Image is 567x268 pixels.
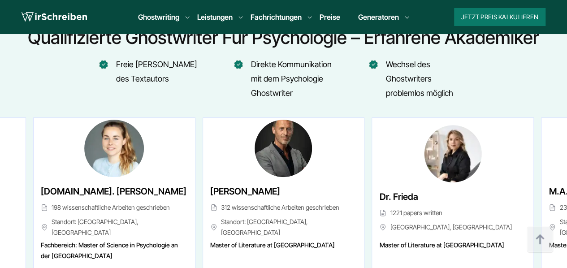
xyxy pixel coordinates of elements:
[41,240,188,261] span: Fachbereich: Master of Science in Psychologie an der [GEOGRAPHIC_DATA]
[527,226,554,253] img: button top
[210,202,357,213] span: 312 wissenschaftliche Arbeiten geschrieben
[379,207,526,218] span: 1221 papers written
[251,12,302,22] a: Fachrichtungen
[100,57,198,100] li: Freie [PERSON_NAME] des Textautors
[379,190,418,204] span: Dr. Frieda
[210,216,357,238] span: Standort: [GEOGRAPHIC_DATA], [GEOGRAPHIC_DATA]
[424,125,482,182] img: Dr. Frieda
[41,184,186,199] span: [DOMAIN_NAME]. [PERSON_NAME]
[379,222,526,233] span: [GEOGRAPHIC_DATA], [GEOGRAPHIC_DATA]
[8,27,559,48] h2: Qualifizierte Ghostwriter für Psychologie – erfahrene Akademiker
[320,13,340,22] a: Preise
[210,184,280,199] span: [PERSON_NAME]
[138,12,179,22] a: Ghostwriting
[41,202,188,213] span: 198 wissenschaftliche Arbeiten geschrieben
[454,8,545,26] button: Jetzt Preis kalkulieren
[84,120,144,177] img: M.Sc. Anna Nowak
[234,57,333,100] li: Direkte Kommunikation mit dem Psychologie Ghostwriter
[22,10,87,24] img: logo wirschreiben
[358,12,399,22] a: Generatoren
[379,240,526,261] span: Master of Literature at [GEOGRAPHIC_DATA]
[41,216,188,238] span: Standort: [GEOGRAPHIC_DATA], [GEOGRAPHIC_DATA]
[210,240,357,261] span: Master of Literature at [GEOGRAPHIC_DATA]
[197,12,233,22] a: Leistungen
[369,57,468,100] li: Wechsel des Ghostwriters problemlos möglich
[255,120,312,177] img: Dr. Johannes Becker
